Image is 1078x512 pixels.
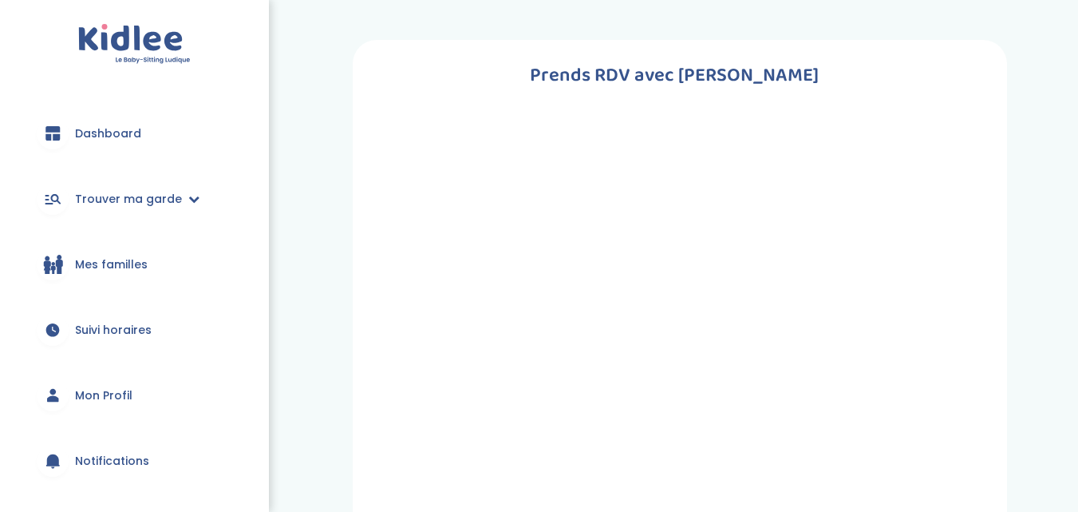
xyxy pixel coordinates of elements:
span: Mon Profil [75,387,132,404]
span: Mes familles [75,256,148,273]
h1: Prends RDV avec [PERSON_NAME] [377,60,971,91]
a: Suivi horaires [24,301,245,359]
span: Suivi horaires [75,322,152,339]
img: logo.svg [78,24,191,65]
a: Notifications [24,432,245,490]
span: Notifications [75,453,149,470]
a: Trouver ma garde [24,170,245,228]
span: Trouver ma garde [75,191,182,208]
a: Mon Profil [24,367,245,424]
a: Dashboard [24,105,245,162]
span: Dashboard [75,125,141,142]
a: Mes familles [24,236,245,293]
